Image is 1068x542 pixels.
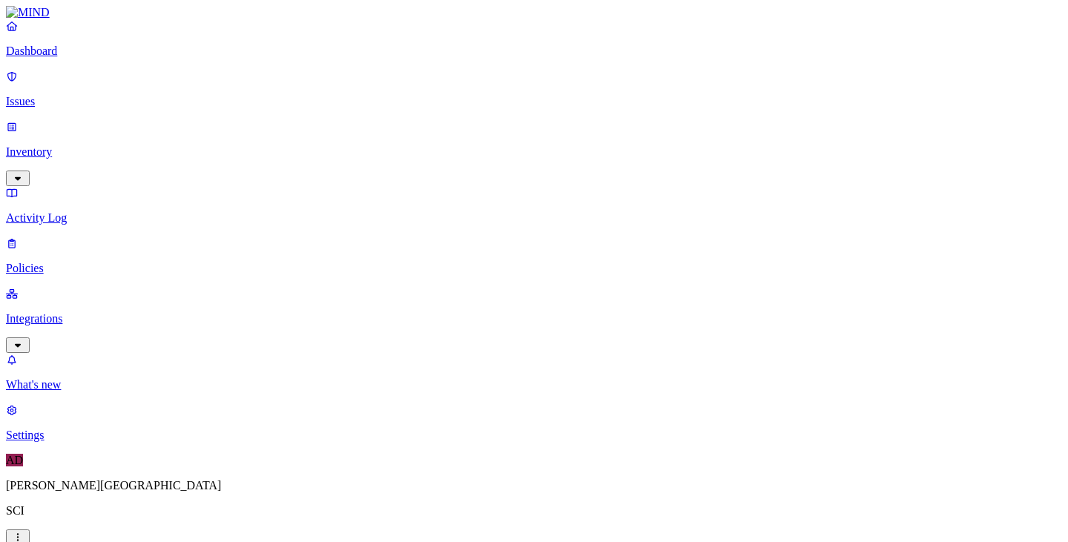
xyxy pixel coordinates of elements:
a: Inventory [6,120,1062,184]
a: MIND [6,6,1062,19]
img: MIND [6,6,50,19]
p: Inventory [6,145,1062,159]
a: Issues [6,70,1062,108]
a: Integrations [6,287,1062,351]
a: Dashboard [6,19,1062,58]
p: Integrations [6,312,1062,325]
a: What's new [6,353,1062,391]
p: Settings [6,429,1062,442]
p: Policies [6,262,1062,275]
p: Dashboard [6,44,1062,58]
p: Activity Log [6,211,1062,225]
a: Activity Log [6,186,1062,225]
p: What's new [6,378,1062,391]
p: [PERSON_NAME][GEOGRAPHIC_DATA] [6,479,1062,492]
a: Policies [6,237,1062,275]
span: AD [6,454,23,466]
p: SCI [6,504,1062,518]
a: Settings [6,403,1062,442]
p: Issues [6,95,1062,108]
